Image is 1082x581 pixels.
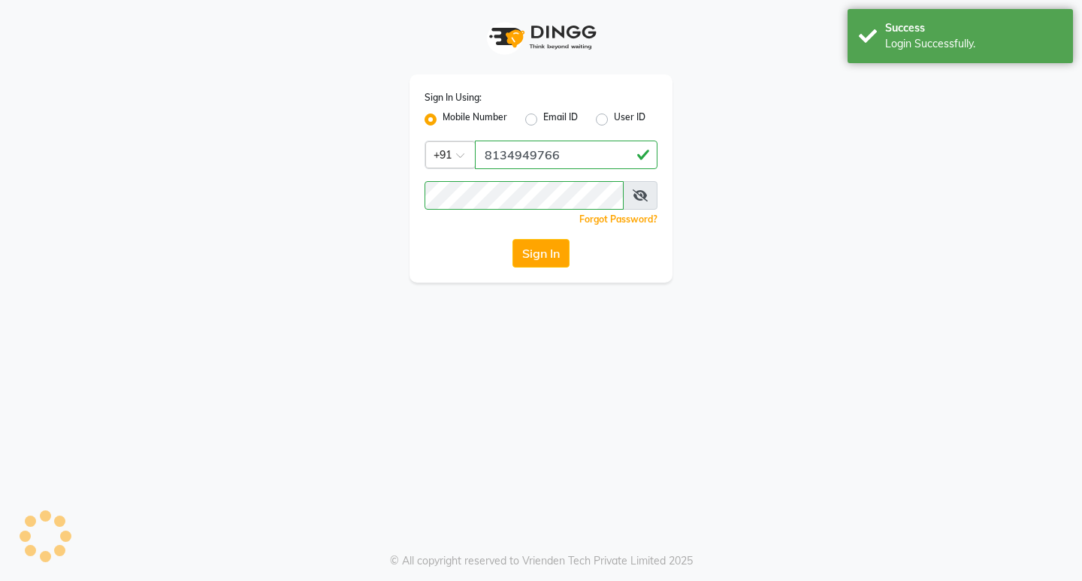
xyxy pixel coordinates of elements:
button: Sign In [512,239,570,268]
input: Username [475,141,657,169]
div: Success [885,20,1062,36]
div: Login Successfully. [885,36,1062,52]
img: logo1.svg [481,15,601,59]
a: Forgot Password? [579,213,657,225]
input: Username [425,181,624,210]
label: User ID [614,110,645,129]
label: Mobile Number [443,110,507,129]
label: Sign In Using: [425,91,482,104]
label: Email ID [543,110,578,129]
